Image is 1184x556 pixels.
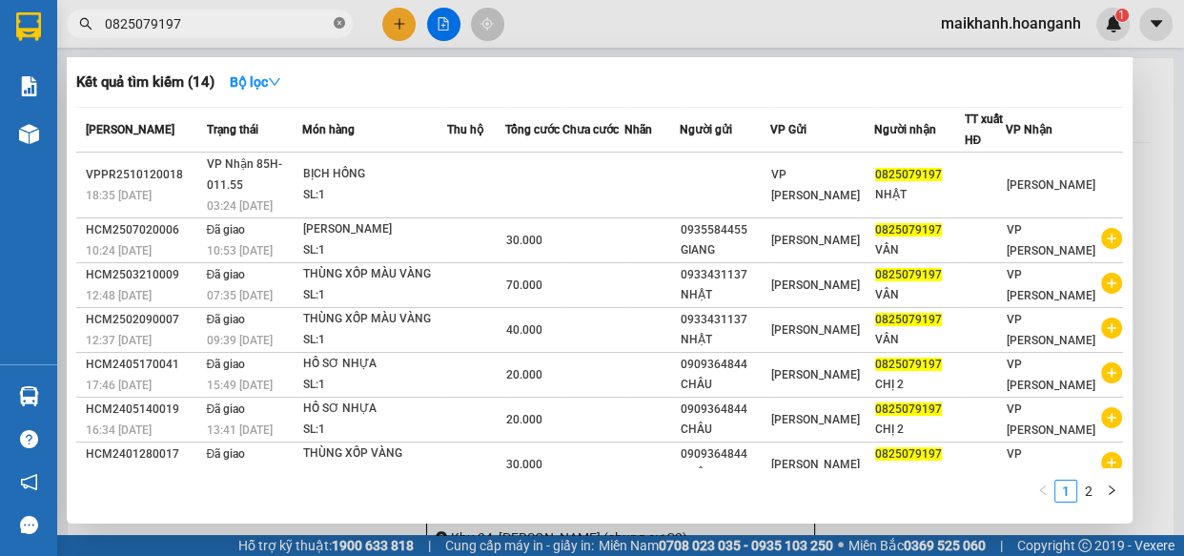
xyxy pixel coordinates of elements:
[506,323,542,337] span: 40.000
[1054,480,1077,503] li: 1
[771,234,860,247] span: [PERSON_NAME]
[16,12,41,41] img: logo-vxr
[303,399,446,420] div: HỒ SƠ NHỰA
[681,220,769,240] div: 0935584455
[303,285,446,306] div: SL: 1
[681,310,769,330] div: 0933431137
[875,375,964,395] div: CHỊ 2
[681,400,769,420] div: 0909364844
[207,447,246,461] span: Đã giao
[681,330,769,350] div: NHẬT
[79,17,92,31] span: search
[19,386,39,406] img: warehouse-icon
[303,185,446,206] div: SL: 1
[1006,358,1094,392] span: VP [PERSON_NAME]
[1006,268,1094,302] span: VP [PERSON_NAME]
[86,379,152,392] span: 17:46 [DATE]
[1055,481,1076,502] a: 1
[105,13,330,34] input: Tìm tên, số ĐT hoặc mã đơn
[20,430,38,448] span: question-circle
[562,123,619,136] span: Chưa cước
[1101,362,1122,383] span: plus-circle
[506,368,542,381] span: 20.000
[16,16,169,59] div: [PERSON_NAME]
[964,113,1002,147] span: TT xuất HĐ
[303,464,446,485] div: SL: 1
[207,123,258,136] span: Trạng thái
[506,458,542,471] span: 30.000
[771,413,860,426] span: [PERSON_NAME]
[1101,273,1122,294] span: plus-circle
[681,285,769,305] div: NHẬT
[303,264,446,285] div: THÙNG XỐP MÀU VÀNG
[207,358,246,371] span: Đã giao
[1005,123,1051,136] span: VP Nhận
[1006,402,1094,437] span: VP [PERSON_NAME]
[230,74,281,90] strong: Bộ lọc
[771,323,860,337] span: [PERSON_NAME]
[207,157,282,192] span: VP Nhận 85H-011.55
[86,265,201,285] div: HCM2503210009
[681,355,769,375] div: 0909364844
[268,75,281,89] span: down
[680,123,732,136] span: Người gửi
[334,15,345,33] span: close-circle
[76,72,214,93] h3: Kết quả tìm kiếm ( 14 )
[86,123,174,136] span: [PERSON_NAME]
[1006,223,1094,257] span: VP [PERSON_NAME]
[86,423,152,437] span: 16:34 [DATE]
[303,240,446,261] div: SL: 1
[20,473,38,491] span: notification
[875,447,942,461] span: 0825079197
[302,123,355,136] span: Món hàng
[1078,481,1099,502] a: 2
[1100,480,1123,503] li: Next Page
[875,420,964,440] div: CHỊ 2
[303,420,446,441] div: SL: 1
[506,234,542,247] span: 30.000
[86,244,152,257] span: 10:24 [DATE]
[681,420,769,440] div: CHÂU
[19,124,39,144] img: warehouse-icon
[875,285,964,305] div: VÂN
[771,168,860,202] span: VP [PERSON_NAME]
[875,313,942,326] span: 0825079197
[207,268,246,281] span: Đã giao
[303,443,446,464] div: THÙNG XỐP VÀNG
[182,18,228,38] span: Nhận:
[1101,318,1122,339] span: plus-circle
[20,516,38,534] span: message
[182,16,336,62] div: VP [PERSON_NAME]
[681,265,769,285] div: 0933431137
[875,168,942,181] span: 0825079197
[875,330,964,350] div: VÂN
[1077,480,1100,503] li: 2
[207,379,273,392] span: 15:49 [DATE]
[303,219,446,240] div: [PERSON_NAME]
[303,164,446,185] div: BỊCH HỒNG
[681,464,769,484] div: CHÂU
[1037,484,1049,496] span: left
[506,413,542,426] span: 20.000
[1101,228,1122,249] span: plus-circle
[875,268,942,281] span: 0825079197
[875,240,964,260] div: VÂN
[1101,452,1122,473] span: plus-circle
[86,355,201,375] div: HCM2405170041
[86,400,201,420] div: HCM2405140019
[303,309,446,330] div: THÙNG XỐP MÀU VÀNG
[771,368,860,381] span: [PERSON_NAME]
[207,313,246,326] span: Đã giao
[875,223,942,237] span: 0825079197
[86,289,152,302] span: 12:48 [DATE]
[771,278,860,292] span: [PERSON_NAME]
[681,375,769,395] div: CHÂU
[624,123,652,136] span: Nhãn
[681,240,769,260] div: GIANG
[207,223,246,237] span: Đã giao
[1100,480,1123,503] button: right
[875,185,964,205] div: NHẬT
[179,123,202,143] span: CC
[303,354,446,375] div: HỒ SƠ NHỰA
[875,402,942,416] span: 0825079197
